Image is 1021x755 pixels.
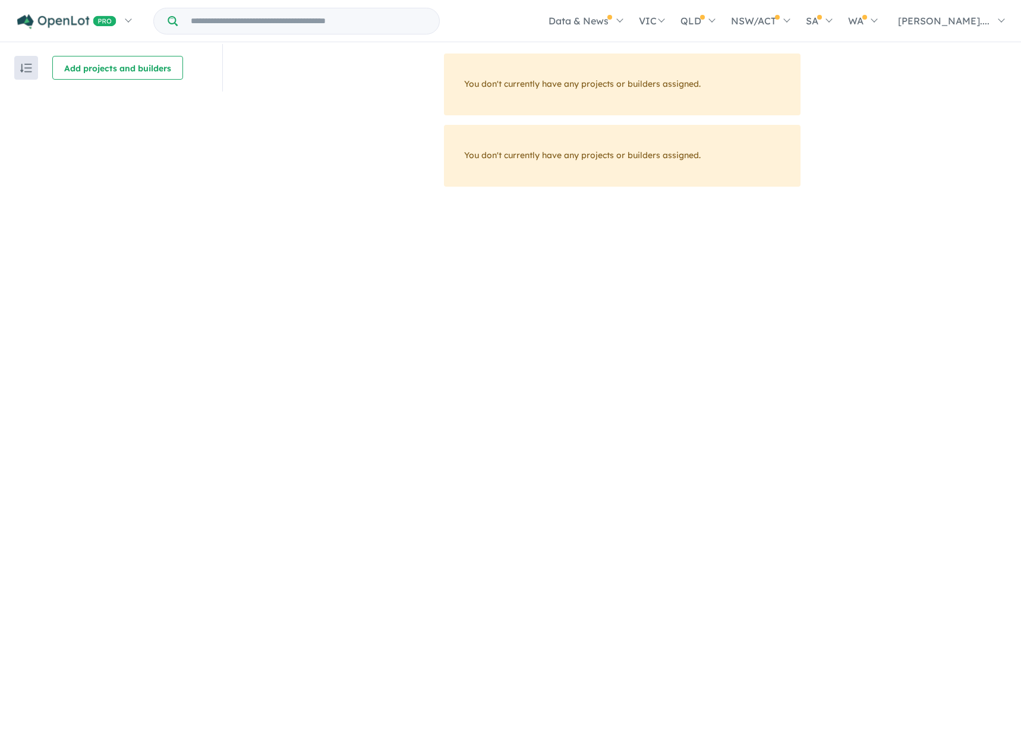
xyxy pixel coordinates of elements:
[17,14,116,29] img: Openlot PRO Logo White
[444,54,801,115] div: You don't currently have any projects or builders assigned.
[444,125,801,187] div: You don't currently have any projects or builders assigned.
[898,15,990,27] span: [PERSON_NAME]....
[52,56,183,80] button: Add projects and builders
[180,8,437,34] input: Try estate name, suburb, builder or developer
[20,64,32,73] img: sort.svg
